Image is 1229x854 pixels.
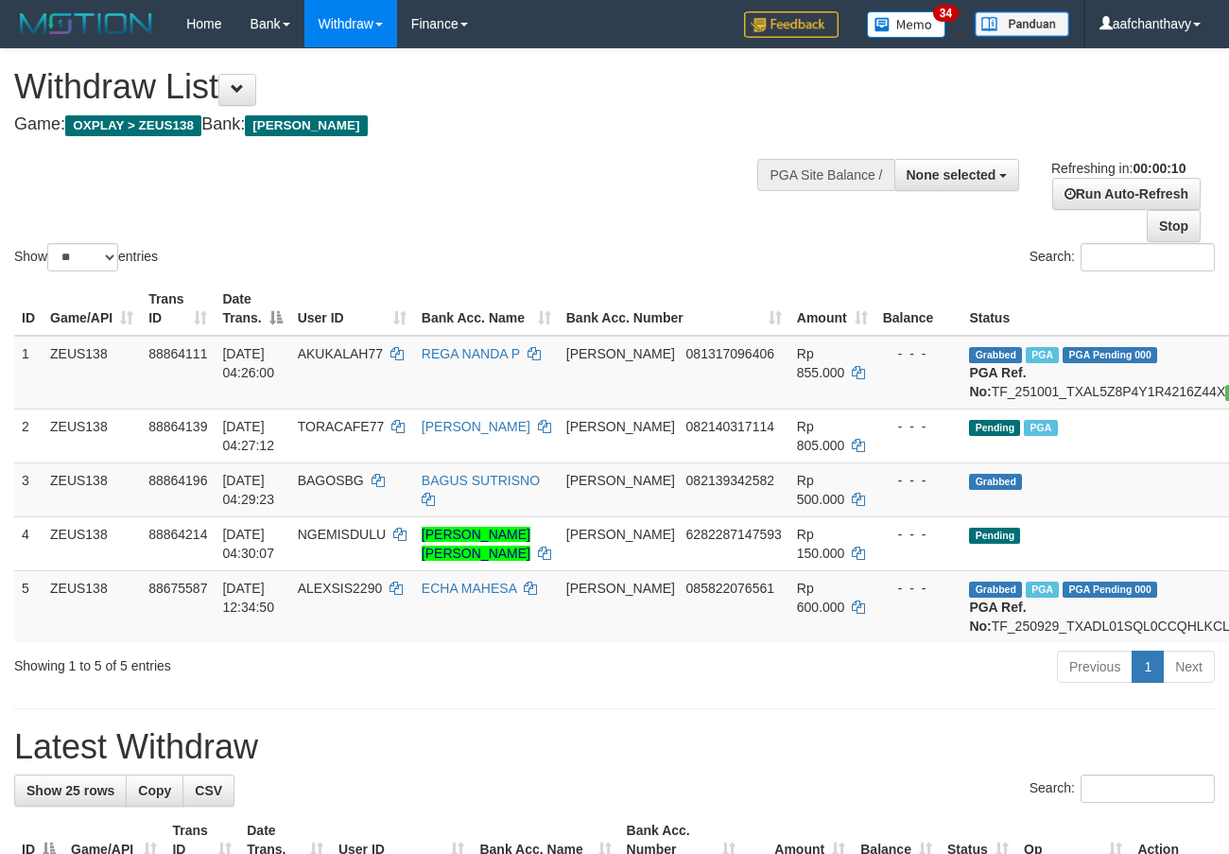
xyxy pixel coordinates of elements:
th: Bank Acc. Name: activate to sort column ascending [414,282,559,336]
input: Search: [1081,243,1215,271]
span: [DATE] 04:26:00 [222,346,274,380]
a: Copy [126,775,183,807]
span: [DATE] 12:34:50 [222,581,274,615]
div: - - - [883,471,955,490]
th: Date Trans.: activate to sort column descending [215,282,289,336]
span: 88864214 [148,527,207,542]
select: Showentries [47,243,118,271]
td: ZEUS138 [43,570,141,643]
a: Next [1163,651,1215,683]
div: - - - [883,344,955,363]
span: [PERSON_NAME] [245,115,367,136]
span: Grabbed [969,347,1022,363]
span: CSV [195,783,222,798]
h4: Game: Bank: [14,115,801,134]
span: Show 25 rows [26,783,114,798]
span: Copy 085822076561 to clipboard [686,581,774,596]
th: Trans ID: activate to sort column ascending [141,282,215,336]
a: BAGUS SUTRISNO [422,473,540,488]
td: ZEUS138 [43,516,141,570]
span: OXPLAY > ZEUS138 [65,115,201,136]
span: [DATE] 04:27:12 [222,419,274,453]
td: 1 [14,336,43,410]
span: 34 [933,5,959,22]
span: Grabbed [969,474,1022,490]
span: [PERSON_NAME] [566,527,675,542]
td: 2 [14,409,43,462]
td: ZEUS138 [43,462,141,516]
span: None selected [907,167,996,183]
a: 1 [1132,651,1164,683]
b: PGA Ref. No: [969,600,1026,634]
span: ALEXSIS2290 [298,581,383,596]
a: [PERSON_NAME] [PERSON_NAME] [422,527,530,561]
span: Marked by aafpengsreynich [1026,582,1059,598]
span: Rp 600.000 [797,581,845,615]
span: [PERSON_NAME] [566,473,675,488]
th: Balance [875,282,962,336]
img: Button%20Memo.svg [867,11,946,38]
span: NGEMISDULU [298,527,386,542]
span: PGA Pending [1063,347,1157,363]
a: CSV [182,775,234,807]
td: 4 [14,516,43,570]
span: Marked by aafkaynarin [1026,347,1059,363]
span: Rp 855.000 [797,346,845,380]
label: Show entries [14,243,158,271]
button: None selected [894,159,1020,191]
div: PGA Site Balance / [757,159,893,191]
span: [PERSON_NAME] [566,419,675,434]
span: Rp 500.000 [797,473,845,507]
td: ZEUS138 [43,336,141,410]
a: Previous [1057,651,1133,683]
span: 88864139 [148,419,207,434]
h1: Withdraw List [14,68,801,106]
a: [PERSON_NAME] [422,419,530,434]
b: PGA Ref. No: [969,365,1026,399]
span: 88864196 [148,473,207,488]
span: Copy 081317096406 to clipboard [686,346,774,361]
span: Rp 805.000 [797,419,845,453]
div: Showing 1 to 5 of 5 entries [14,649,498,675]
a: Show 25 rows [14,775,127,807]
span: Copy [138,783,171,798]
a: Stop [1147,210,1201,242]
span: AKUKALAH77 [298,346,383,361]
td: 5 [14,570,43,643]
span: [PERSON_NAME] [566,581,675,596]
th: Amount: activate to sort column ascending [789,282,875,336]
div: - - - [883,417,955,436]
img: panduan.png [975,11,1069,37]
span: Copy 6282287147593 to clipboard [686,527,782,542]
span: TORACAFE77 [298,419,385,434]
img: MOTION_logo.png [14,9,158,38]
span: Copy 082139342582 to clipboard [686,473,774,488]
a: ECHA MAHESA [422,581,516,596]
span: BAGOSBG [298,473,364,488]
span: [DATE] 04:30:07 [222,527,274,561]
th: Bank Acc. Number: activate to sort column ascending [559,282,789,336]
span: Pending [969,528,1020,544]
span: Pending [969,420,1020,436]
div: - - - [883,579,955,598]
th: ID [14,282,43,336]
th: Game/API: activate to sort column ascending [43,282,141,336]
label: Search: [1030,243,1215,271]
td: 3 [14,462,43,516]
span: 88864111 [148,346,207,361]
div: - - - [883,525,955,544]
td: ZEUS138 [43,409,141,462]
span: 88675587 [148,581,207,596]
span: [DATE] 04:29:23 [222,473,274,507]
span: Marked by aafkaynarin [1024,420,1057,436]
label: Search: [1030,775,1215,803]
a: Run Auto-Refresh [1052,178,1201,210]
span: Rp 150.000 [797,527,845,561]
th: User ID: activate to sort column ascending [290,282,414,336]
span: PGA Pending [1063,582,1157,598]
span: Copy 082140317114 to clipboard [686,419,774,434]
strong: 00:00:10 [1133,161,1186,176]
h1: Latest Withdraw [14,728,1215,766]
span: Refreshing in: [1051,161,1186,176]
span: [PERSON_NAME] [566,346,675,361]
